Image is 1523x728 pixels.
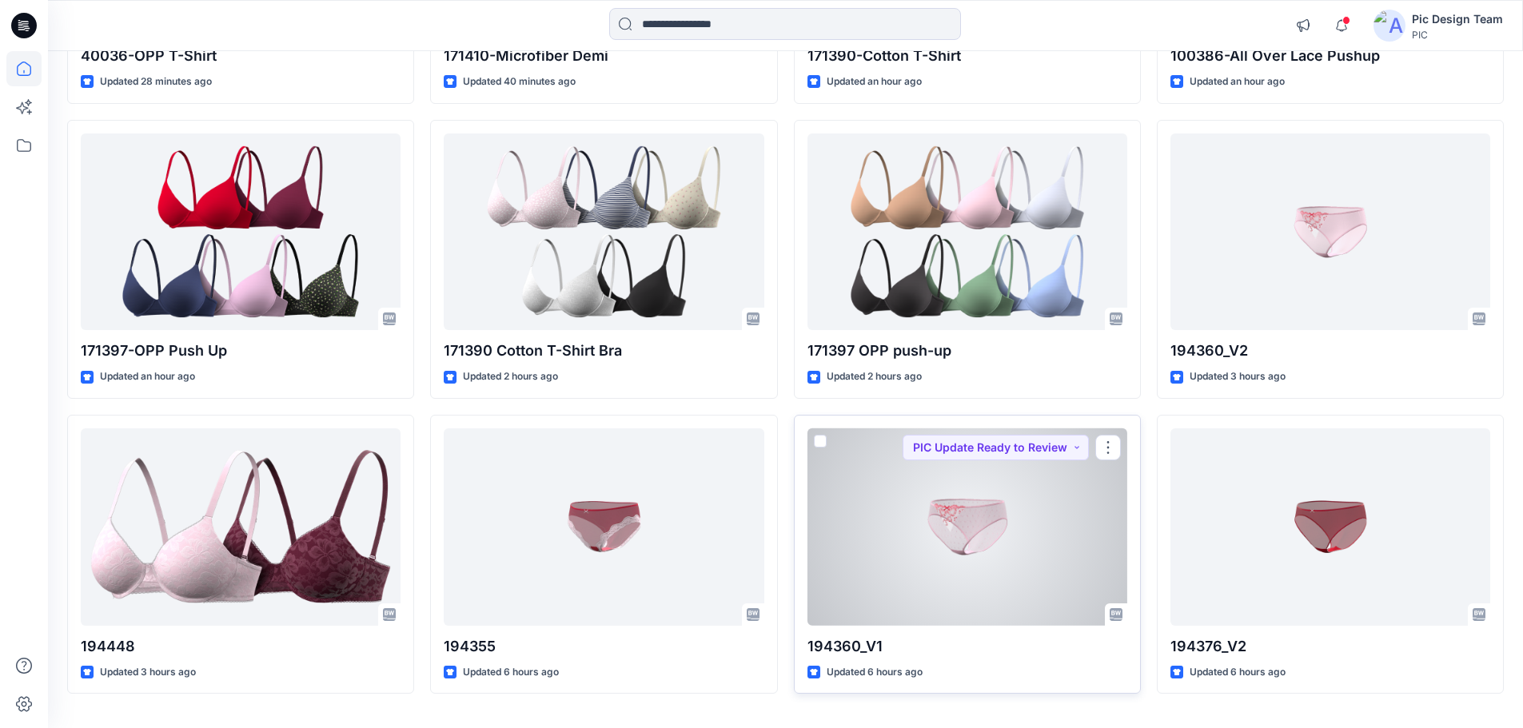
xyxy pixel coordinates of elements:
p: Updated 6 hours ago [827,664,923,681]
a: 171390 Cotton T-Shirt Bra [444,133,763,331]
a: 194376_V2 [1170,428,1490,626]
p: Updated 6 hours ago [1190,664,1286,681]
p: Updated an hour ago [827,74,922,90]
p: 194360_V2 [1170,340,1490,362]
a: 194360_V1 [807,428,1127,626]
p: 171390 Cotton T-Shirt Bra [444,340,763,362]
p: 100386-All Over Lace Pushup [1170,45,1490,67]
p: Updated an hour ago [100,368,195,385]
img: avatar [1373,10,1405,42]
p: 171390-Cotton T-Shirt [807,45,1127,67]
p: Updated 6 hours ago [463,664,559,681]
p: Updated 2 hours ago [463,368,558,385]
p: Updated 3 hours ago [1190,368,1286,385]
a: 171397-OPP Push Up [81,133,401,331]
a: 194355 [444,428,763,626]
a: 194448 [81,428,401,626]
p: 194448 [81,635,401,658]
div: Pic Design Team [1412,10,1503,29]
p: 194355 [444,635,763,658]
div: PIC [1412,29,1503,41]
p: Updated 40 minutes ago [463,74,576,90]
p: Updated 3 hours ago [100,664,196,681]
p: 40036-OPP T-Shirt [81,45,401,67]
p: Updated an hour ago [1190,74,1285,90]
p: Updated 2 hours ago [827,368,922,385]
p: 194376_V2 [1170,635,1490,658]
p: 194360_V1 [807,635,1127,658]
a: 171397 OPP push-up [807,133,1127,331]
p: 171410-Microfiber Demi [444,45,763,67]
p: 171397 OPP push-up [807,340,1127,362]
a: 194360_V2 [1170,133,1490,331]
p: 171397-OPP Push Up [81,340,401,362]
p: Updated 28 minutes ago [100,74,212,90]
